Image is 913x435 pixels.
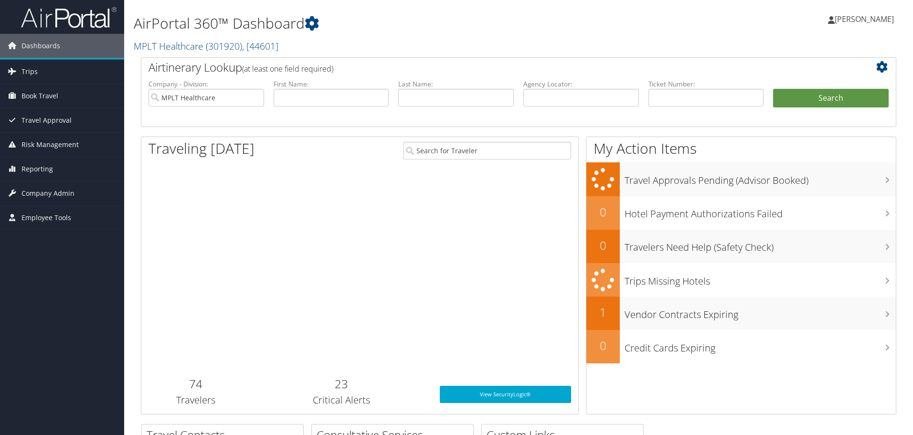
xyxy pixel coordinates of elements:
[835,14,894,24] span: [PERSON_NAME]
[21,206,71,230] span: Employee Tools
[134,40,278,53] a: MPLT Healthcare
[773,89,889,108] button: Search
[149,376,244,392] h2: 74
[586,297,896,330] a: 1Vendor Contracts Expiring
[828,5,903,33] a: [PERSON_NAME]
[648,79,764,89] label: Ticket Number:
[206,40,242,53] span: ( 301920 )
[586,196,896,230] a: 0Hotel Payment Authorizations Failed
[242,40,278,53] span: , [ 44601 ]
[403,142,571,159] input: Search for Traveler
[21,34,60,58] span: Dashboards
[625,202,896,221] h3: Hotel Payment Authorizations Failed
[274,79,389,89] label: First Name:
[258,393,425,407] h3: Critical Alerts
[149,393,244,407] h3: Travelers
[625,270,896,288] h3: Trips Missing Hotels
[625,236,896,254] h3: Travelers Need Help (Safety Check)
[586,138,896,159] h1: My Action Items
[440,386,571,403] a: View SecurityLogic®
[21,60,38,84] span: Trips
[586,162,896,196] a: Travel Approvals Pending (Advisor Booked)
[586,263,896,297] a: Trips Missing Hotels
[586,204,620,220] h2: 0
[21,181,74,205] span: Company Admin
[586,330,896,363] a: 0Credit Cards Expiring
[21,84,58,108] span: Book Travel
[586,304,620,320] h2: 1
[134,13,647,33] h1: AirPortal 360™ Dashboard
[625,303,896,321] h3: Vendor Contracts Expiring
[258,376,425,392] h2: 23
[586,230,896,263] a: 0Travelers Need Help (Safety Check)
[398,79,514,89] label: Last Name:
[21,157,53,181] span: Reporting
[242,64,333,74] span: (at least one field required)
[21,108,72,132] span: Travel Approval
[149,59,826,75] h2: Airtinerary Lookup
[625,337,896,355] h3: Credit Cards Expiring
[21,133,79,157] span: Risk Management
[523,79,639,89] label: Agency Locator:
[149,138,255,159] h1: Traveling [DATE]
[586,338,620,354] h2: 0
[149,79,264,89] label: Company - Division:
[586,237,620,254] h2: 0
[625,169,896,187] h3: Travel Approvals Pending (Advisor Booked)
[21,6,117,29] img: airportal-logo.png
